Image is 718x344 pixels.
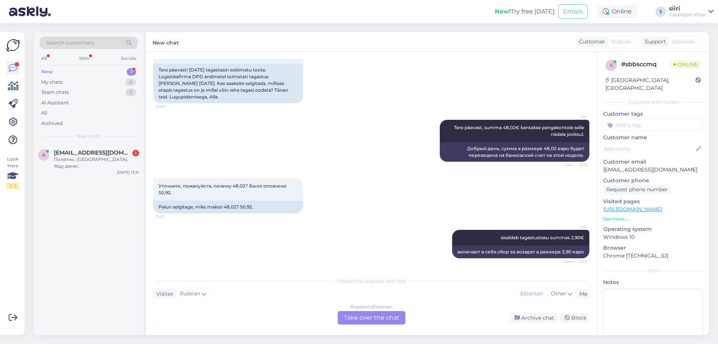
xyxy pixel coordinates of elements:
span: Уточните, пожалуйста, почему 48,02? Было оплачено 50,92. [159,183,288,195]
span: a [42,152,46,158]
div: Palun selgitage, miks maksti 48,02? 50,92. [153,201,303,213]
p: Customer phone [603,177,703,185]
div: Try free [DATE]: [495,7,555,16]
button: Emails [558,4,588,19]
div: Me [576,290,587,298]
div: siiri [669,6,705,12]
div: Online [597,5,638,18]
span: Russian [611,38,632,46]
div: Web [77,54,90,63]
div: Visitor [153,290,174,298]
div: Extra [603,267,703,274]
div: New [41,68,53,76]
p: Chrome [TECHNICAL_ID] [603,252,703,260]
p: Windows 10 [603,233,703,241]
div: # sbbsccmq [621,60,671,69]
label: New chat [153,37,179,47]
a: siiriCatalogue-shop [669,6,714,18]
div: [DATE] 13:31 [117,170,139,175]
div: 1 [127,68,136,76]
div: 1 [132,150,139,156]
div: Choose the language and reply [153,278,589,284]
p: Customer tags [603,110,703,118]
span: Seen ✓ 13:16 [559,162,587,168]
div: Customer [576,38,605,46]
div: включает в себя сбор за возврат в размере 2,90 евро [452,246,589,258]
p: [EMAIL_ADDRESS][DOMAIN_NAME] [603,166,703,174]
span: siiri [559,114,587,119]
div: Take over the chat [338,311,405,325]
p: Customer email [603,158,703,166]
span: 13:22 [156,214,184,219]
div: Socials [119,54,138,63]
input: Add name [604,145,694,153]
div: AI Assistant [41,99,69,107]
p: Notes [603,278,703,286]
div: Archived [41,120,63,127]
div: All [40,54,48,63]
span: Search customers [46,39,94,47]
p: Visited pages [603,198,703,206]
img: Askly Logo [6,38,20,52]
div: Look Here [6,156,19,189]
div: Estonian [516,288,547,299]
div: Tere päevast! [DATE] tagastasin sobimatu toote. Logistikafirma DPD andmetel toimetati tagastus [P... [153,64,303,103]
div: My chats [41,79,62,86]
span: New chats [77,133,101,140]
div: S [656,6,666,17]
span: Online [671,60,701,69]
div: Customer information [603,99,703,106]
span: 13:09 [156,104,184,109]
span: Estonian [672,38,695,46]
span: Seen ✓ 13:23 [559,259,587,264]
span: siiri [559,224,587,229]
div: Понятно. [GEOGRAPHIC_DATA]. Жду денег. [54,156,139,170]
span: alla.a2@inbox.lv [54,149,132,156]
div: Support [642,38,666,46]
span: Other [551,290,566,297]
b: New! [495,8,511,15]
div: 0 [125,79,136,86]
span: Tere päevast, summa 48,02€ kantakse pangakontole selle nädala jooksul. [454,125,585,137]
div: Archive chat [510,313,557,323]
span: sisaldab tagastustasu summas 2,90€ [501,235,584,240]
div: Catalogue-shop [669,12,705,18]
input: Add a tag [603,119,703,131]
div: Request phone number [603,185,671,195]
p: Browser [603,244,703,252]
div: [GEOGRAPHIC_DATA], [GEOGRAPHIC_DATA] [605,76,696,92]
div: Добрый день, сумма в размере 48,02 евро будет переведена на банковский счет на этой неделе. [440,142,589,162]
p: Operating system [603,225,703,233]
div: Russian to Estonian [350,304,393,310]
p: Customer name [603,134,703,141]
div: Block [560,313,589,323]
p: See more ... [603,216,703,222]
span: s [610,63,613,68]
div: 0 [125,89,136,96]
span: Russian [180,290,200,298]
a: [URL][DOMAIN_NAME] [603,206,662,213]
div: Team chats [41,89,69,96]
div: All [41,109,47,117]
div: 2 / 3 [6,183,19,189]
